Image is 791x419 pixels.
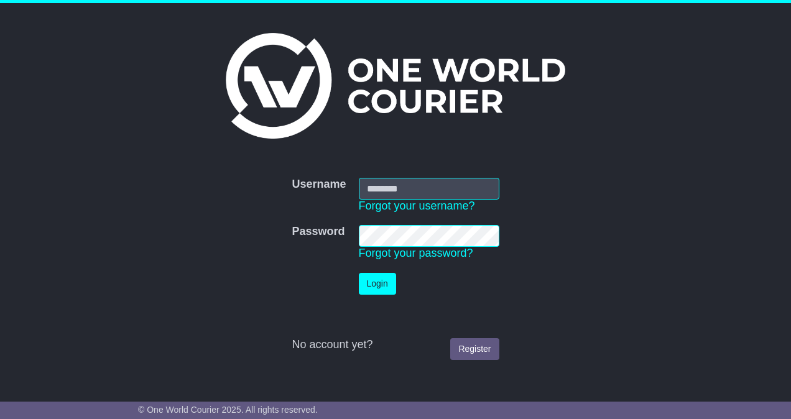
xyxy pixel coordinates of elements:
[359,247,473,259] a: Forgot your password?
[359,200,475,212] a: Forgot your username?
[292,225,345,239] label: Password
[292,178,346,191] label: Username
[226,33,565,139] img: One World
[359,273,396,295] button: Login
[450,338,499,360] a: Register
[292,338,499,352] div: No account yet?
[138,405,318,415] span: © One World Courier 2025. All rights reserved.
